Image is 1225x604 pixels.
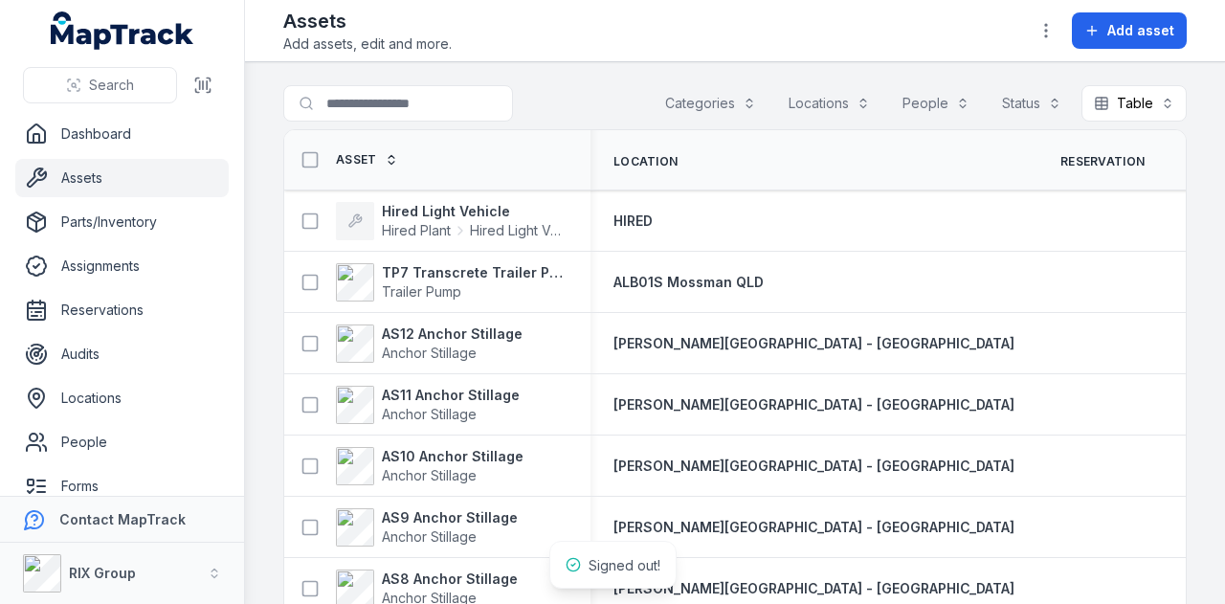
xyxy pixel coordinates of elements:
strong: AS9 Anchor Stillage [382,508,518,527]
span: Anchor Stillage [382,406,477,422]
span: Hired Light Vehicle [470,221,568,240]
a: HIRED [613,212,653,231]
span: Search [89,76,134,95]
a: Hired Light VehicleHired PlantHired Light Vehicle [336,202,568,240]
h2: Assets [283,8,452,34]
a: [PERSON_NAME][GEOGRAPHIC_DATA] - [GEOGRAPHIC_DATA] [613,395,1014,414]
span: Anchor Stillage [382,528,477,545]
a: ALB01S Mossman QLD [613,273,764,292]
a: [PERSON_NAME][GEOGRAPHIC_DATA] - [GEOGRAPHIC_DATA] [613,518,1014,537]
button: Categories [653,85,768,122]
strong: RIX Group [69,565,136,581]
a: MapTrack [51,11,194,50]
span: ALB01S Mossman QLD [613,274,764,290]
a: Locations [15,379,229,417]
a: AS11 Anchor StillageAnchor Stillage [336,386,520,424]
a: Assets [15,159,229,197]
span: Location [613,154,678,169]
a: AS12 Anchor StillageAnchor Stillage [336,324,523,363]
span: Trailer Pump [382,283,461,300]
strong: TP7 Transcrete Trailer Pump [382,263,568,282]
a: Audits [15,335,229,373]
button: Search [23,67,177,103]
span: [PERSON_NAME][GEOGRAPHIC_DATA] - [GEOGRAPHIC_DATA] [613,519,1014,535]
button: Locations [776,85,882,122]
a: Assignments [15,247,229,285]
span: Hired Plant [382,221,451,240]
strong: AS11 Anchor Stillage [382,386,520,405]
span: Signed out! [589,557,660,573]
button: Table [1081,85,1187,122]
span: Reservation [1060,154,1145,169]
button: Add asset [1072,12,1187,49]
a: [PERSON_NAME][GEOGRAPHIC_DATA] - [GEOGRAPHIC_DATA] [613,579,1014,598]
a: [PERSON_NAME][GEOGRAPHIC_DATA] - [GEOGRAPHIC_DATA] [613,457,1014,476]
span: Anchor Stillage [382,345,477,361]
a: AS9 Anchor StillageAnchor Stillage [336,508,518,547]
strong: Contact MapTrack [59,511,186,527]
a: Parts/Inventory [15,203,229,241]
button: Status [990,85,1074,122]
span: [PERSON_NAME][GEOGRAPHIC_DATA] - [GEOGRAPHIC_DATA] [613,458,1014,474]
a: AS10 Anchor StillageAnchor Stillage [336,447,523,485]
strong: AS12 Anchor Stillage [382,324,523,344]
span: [PERSON_NAME][GEOGRAPHIC_DATA] - [GEOGRAPHIC_DATA] [613,580,1014,596]
a: People [15,423,229,461]
a: Reservations [15,291,229,329]
strong: Hired Light Vehicle [382,202,568,221]
span: [PERSON_NAME][GEOGRAPHIC_DATA] - [GEOGRAPHIC_DATA] [613,396,1014,413]
a: Forms [15,467,229,505]
span: Add assets, edit and more. [283,34,452,54]
a: Asset [336,152,398,168]
strong: AS10 Anchor Stillage [382,447,523,466]
span: Add asset [1107,21,1174,40]
a: Dashboard [15,115,229,153]
span: Asset [336,152,377,168]
span: Anchor Stillage [382,467,477,483]
strong: AS8 Anchor Stillage [382,570,518,589]
span: HIRED [613,213,653,229]
a: TP7 Transcrete Trailer PumpTrailer Pump [336,263,568,302]
span: [PERSON_NAME][GEOGRAPHIC_DATA] - [GEOGRAPHIC_DATA] [613,335,1014,351]
button: People [890,85,982,122]
a: [PERSON_NAME][GEOGRAPHIC_DATA] - [GEOGRAPHIC_DATA] [613,334,1014,353]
